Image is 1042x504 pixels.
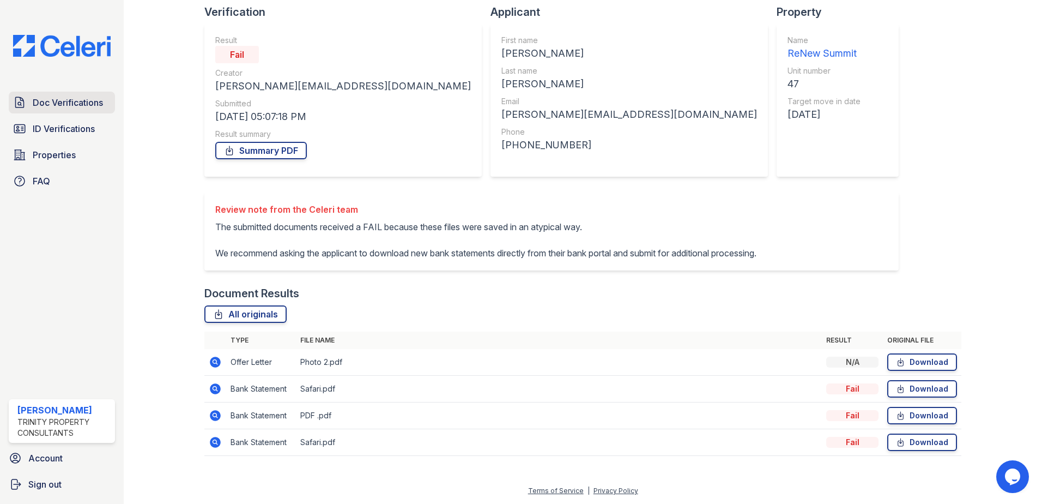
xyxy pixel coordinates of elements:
[587,487,590,495] div: |
[826,437,879,448] div: Fail
[887,353,957,371] a: Download
[215,142,307,159] a: Summary PDF
[215,220,756,260] p: The submitted documents received a FAIL because these files were saved in an atypical way. We rec...
[296,376,822,403] td: Safari.pdf
[777,4,907,20] div: Property
[226,332,296,349] th: Type
[787,76,861,92] div: 47
[501,137,757,153] div: [PHONE_NUMBER]
[296,403,822,429] td: PDF .pdf
[4,447,119,469] a: Account
[787,35,861,61] a: Name ReNew Summit
[887,407,957,424] a: Download
[4,35,119,57] img: CE_Logo_Blue-a8612792a0a2168367f1c8372b55b34899dd931a85d93a1a3d3e32e68fde9ad4.png
[215,68,471,79] div: Creator
[787,107,861,122] div: [DATE]
[215,109,471,124] div: [DATE] 05:07:18 PM
[215,35,471,46] div: Result
[17,417,111,439] div: Trinity Property Consultants
[33,122,95,135] span: ID Verifications
[9,170,115,192] a: FAQ
[296,429,822,456] td: Safari.pdf
[215,79,471,94] div: [PERSON_NAME][EMAIL_ADDRESS][DOMAIN_NAME]
[787,96,861,107] div: Target move in date
[887,434,957,451] a: Download
[787,65,861,76] div: Unit number
[215,129,471,140] div: Result summary
[215,46,259,63] div: Fail
[9,144,115,166] a: Properties
[996,460,1031,493] iframe: chat widget
[501,127,757,137] div: Phone
[593,487,638,495] a: Privacy Policy
[17,404,111,417] div: [PERSON_NAME]
[826,383,879,394] div: Fail
[490,4,777,20] div: Applicant
[215,203,756,216] div: Review note from the Celeri team
[787,35,861,46] div: Name
[501,107,757,122] div: [PERSON_NAME][EMAIL_ADDRESS][DOMAIN_NAME]
[883,332,961,349] th: Original file
[226,403,296,429] td: Bank Statement
[296,332,822,349] th: File name
[33,148,76,161] span: Properties
[204,4,490,20] div: Verification
[887,380,957,398] a: Download
[33,96,103,109] span: Doc Verifications
[822,332,883,349] th: Result
[528,487,584,495] a: Terms of Service
[501,46,757,61] div: [PERSON_NAME]
[787,46,861,61] div: ReNew Summit
[28,478,62,491] span: Sign out
[28,452,63,465] span: Account
[204,305,287,323] a: All originals
[4,473,119,495] a: Sign out
[226,376,296,403] td: Bank Statement
[826,410,879,421] div: Fail
[226,429,296,456] td: Bank Statement
[9,92,115,113] a: Doc Verifications
[226,349,296,376] td: Offer Letter
[296,349,822,376] td: Photo 2.pdf
[501,96,757,107] div: Email
[826,357,879,368] div: N/A
[9,118,115,140] a: ID Verifications
[33,175,50,188] span: FAQ
[215,98,471,109] div: Submitted
[501,65,757,76] div: Last name
[501,35,757,46] div: First name
[204,286,299,301] div: Document Results
[501,76,757,92] div: [PERSON_NAME]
